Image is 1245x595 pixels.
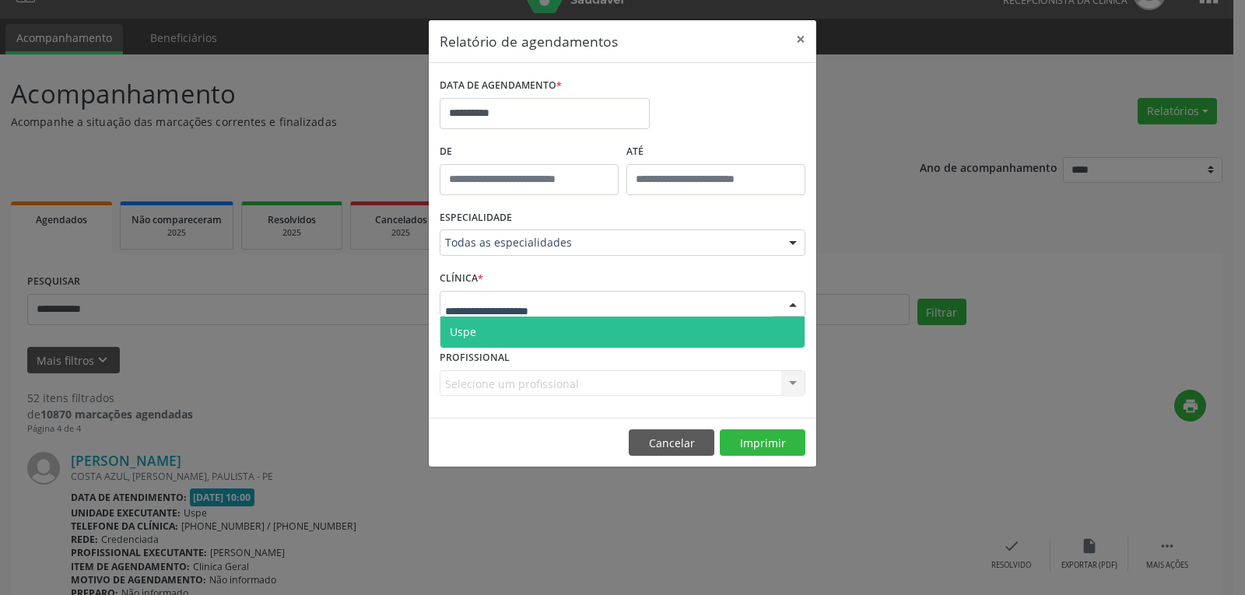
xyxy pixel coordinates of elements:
[440,74,562,98] label: DATA DE AGENDAMENTO
[440,267,483,291] label: CLÍNICA
[629,429,714,456] button: Cancelar
[440,206,512,230] label: ESPECIALIDADE
[785,20,816,58] button: Close
[720,429,805,456] button: Imprimir
[440,346,510,370] label: PROFISSIONAL
[445,235,773,250] span: Todas as especialidades
[450,324,476,339] span: Uspe
[440,31,618,51] h5: Relatório de agendamentos
[440,140,619,164] label: De
[626,140,805,164] label: ATÉ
